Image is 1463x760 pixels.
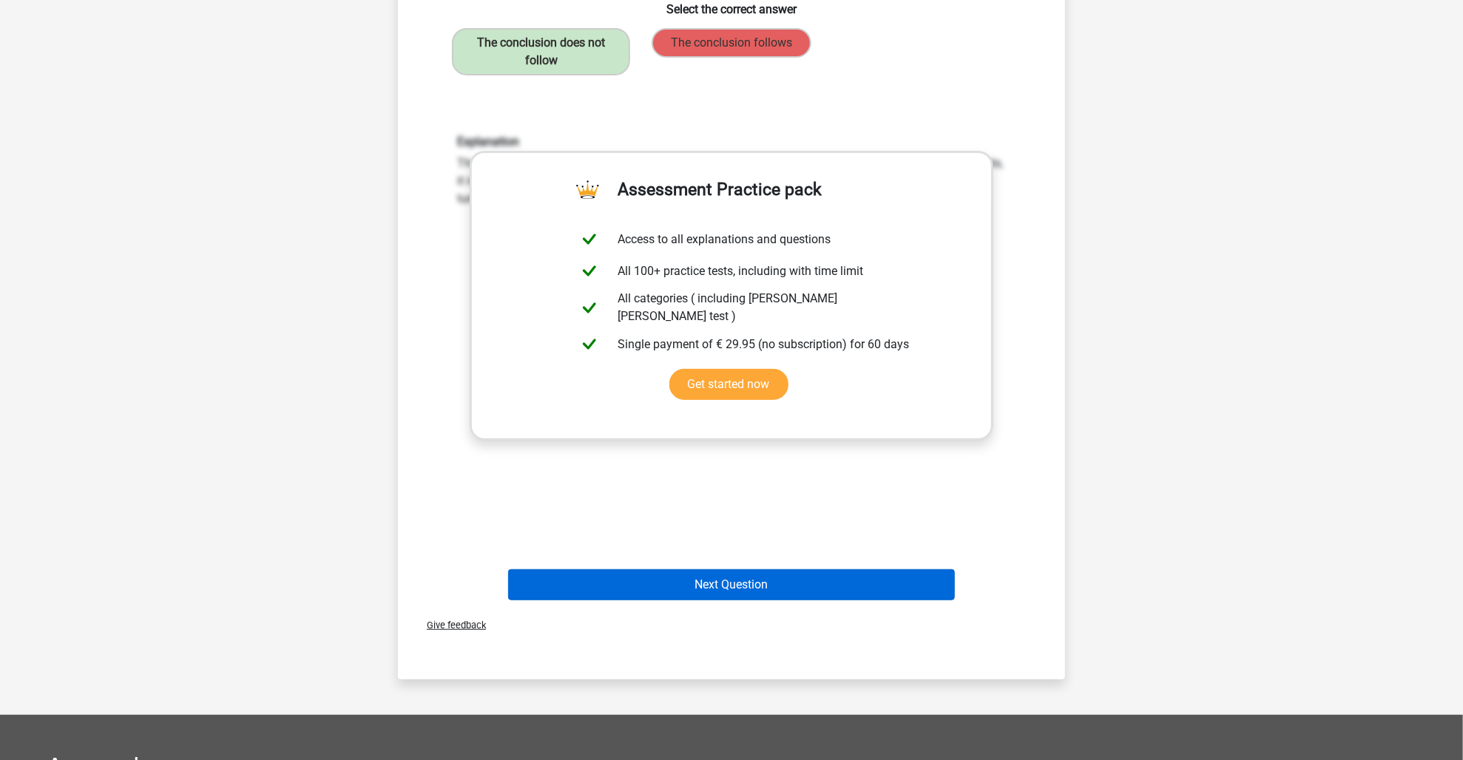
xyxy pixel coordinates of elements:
a: Get started now [669,369,788,400]
button: Next Question [508,569,956,600]
h6: Explanation [457,135,1006,149]
label: The conclusion follows [652,28,811,58]
div: The conclusion does not follow. It is merely stated that many companies choose to charge delivery... [446,135,1017,208]
label: The conclusion does not follow [452,28,630,75]
span: Give feedback [415,620,486,631]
